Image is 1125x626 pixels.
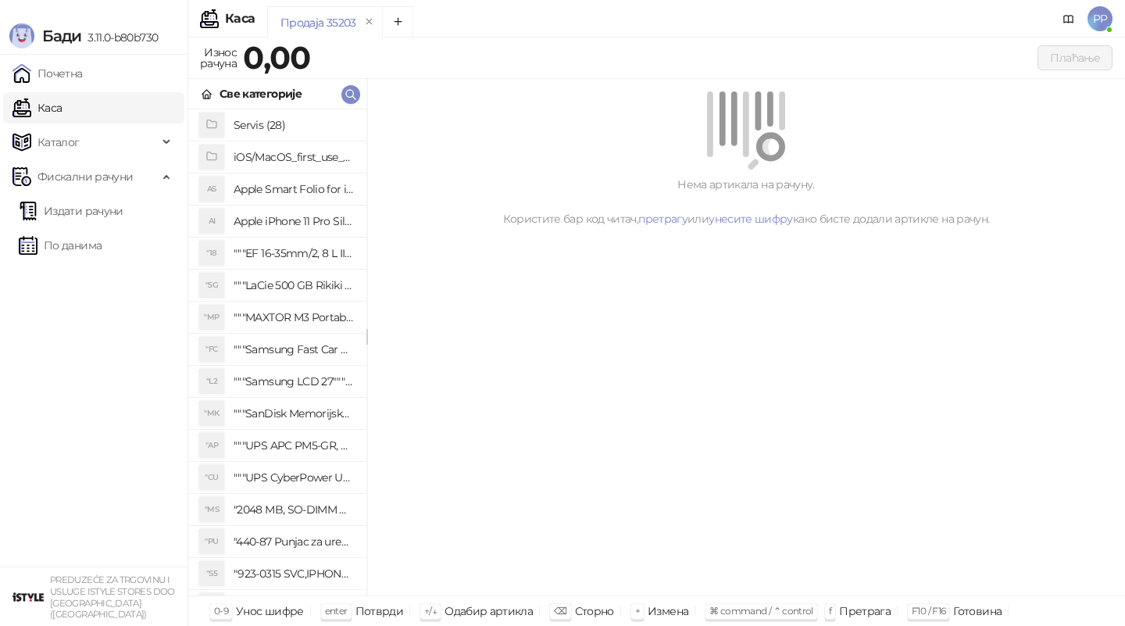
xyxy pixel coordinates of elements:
[234,593,354,618] h4: "923-0448 SVC,IPHONE,TOURQUE DRIVER KIT .65KGF- CM Šrafciger "
[280,14,356,31] div: Продаја 35203
[1087,6,1112,31] span: PP
[424,605,437,617] span: ↑/↓
[234,337,354,362] h4: """Samsung Fast Car Charge Adapter, brzi auto punja_, boja crna"""
[355,601,404,621] div: Потврди
[37,161,133,192] span: Фискални рачуни
[37,127,80,158] span: Каталог
[199,241,224,266] div: "18
[197,42,240,73] div: Износ рачуна
[214,605,228,617] span: 0-9
[325,605,348,617] span: enter
[199,593,224,618] div: "SD
[42,27,81,45] span: Бади
[188,109,366,596] div: grid
[12,92,62,123] a: Каса
[829,605,831,617] span: f
[199,209,224,234] div: AI
[382,6,413,38] button: Add tab
[234,465,354,490] h4: """UPS CyberPower UT650EG, 650VA/360W , line-int., s_uko, desktop"""
[199,561,224,586] div: "S5
[199,529,224,554] div: "PU
[12,581,44,613] img: 64x64-companyLogo-77b92cf4-9946-4f36-9751-bf7bb5fd2c7d.png
[199,497,224,522] div: "MS
[234,177,354,202] h4: Apple Smart Folio for iPad mini (A17 Pro) - Sage
[199,401,224,426] div: "MK
[199,305,224,330] div: "MP
[912,605,945,617] span: F10 / F16
[199,177,224,202] div: AS
[225,13,255,25] div: Каса
[199,369,224,394] div: "L2
[19,230,102,261] a: По данима
[234,209,354,234] h4: Apple iPhone 11 Pro Silicone Case - Black
[234,241,354,266] h4: """EF 16-35mm/2, 8 L III USM"""
[50,574,175,620] small: PREDUZEĆE ZA TRGOVINU I USLUGE ISTYLE STORES DOO [GEOGRAPHIC_DATA] ([GEOGRAPHIC_DATA])
[359,16,380,29] button: remove
[445,601,533,621] div: Одабир артикла
[236,601,304,621] div: Унос шифре
[234,113,354,138] h4: Servis (28)
[199,465,224,490] div: "CU
[9,23,34,48] img: Logo
[575,601,614,621] div: Сторно
[386,176,1106,227] div: Нема артикала на рачуну. Користите бар код читач, или како бисте додали артикле на рачун.
[709,605,813,617] span: ⌘ command / ⌃ control
[12,58,83,89] a: Почетна
[709,212,793,226] a: унесите шифру
[1056,6,1081,31] a: Документација
[953,601,1002,621] div: Готовина
[220,85,302,102] div: Све категорије
[234,401,354,426] h4: """SanDisk Memorijska kartica 256GB microSDXC sa SD adapterom SDSQXA1-256G-GN6MA - Extreme PLUS, ...
[234,433,354,458] h4: """UPS APC PM5-GR, Essential Surge Arrest,5 utic_nica"""
[635,605,640,617] span: +
[199,273,224,298] div: "5G
[234,497,354,522] h4: "2048 MB, SO-DIMM DDRII, 667 MHz, Napajanje 1,8 0,1 V, Latencija CL5"
[234,369,354,394] h4: """Samsung LCD 27"""" C27F390FHUXEN"""
[234,561,354,586] h4: "923-0315 SVC,IPHONE 5/5S BATTERY REMOVAL TRAY Držač za iPhone sa kojim se otvara display
[234,273,354,298] h4: """LaCie 500 GB Rikiki USB 3.0 / Ultra Compact & Resistant aluminum / USB 3.0 / 2.5"""""""
[1037,45,1112,70] button: Плаћање
[81,30,158,45] span: 3.11.0-b80b730
[234,145,354,170] h4: iOS/MacOS_first_use_assistance (4)
[638,212,687,226] a: претрагу
[554,605,566,617] span: ⌫
[19,195,123,227] a: Издати рачуни
[839,601,891,621] div: Претрага
[234,305,354,330] h4: """MAXTOR M3 Portable 2TB 2.5"""" crni eksterni hard disk HX-M201TCB/GM"""
[234,529,354,554] h4: "440-87 Punjac za uredjaje sa micro USB portom 4/1, Stand."
[199,433,224,458] div: "AP
[243,38,310,77] strong: 0,00
[199,337,224,362] div: "FC
[648,601,688,621] div: Измена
